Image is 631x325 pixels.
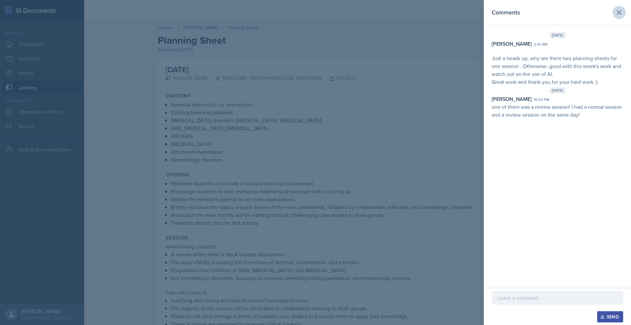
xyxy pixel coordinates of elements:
p: Just a heads up, why are there two planning sheets for one session . Otherwise, good with this we... [492,54,623,78]
div: Send [601,314,619,319]
div: [PERSON_NAME] [492,95,532,103]
div: 10:34 pm [534,97,549,103]
p: one of them was a review session! I had a normal session and a review session on the same day! [492,103,623,119]
button: Send [597,311,623,322]
p: Great work and thank you for your hard work :) [492,78,623,86]
div: 2:14 am [534,41,548,47]
span: [DATE] [549,32,566,38]
h2: Comments [492,8,520,17]
div: [PERSON_NAME] [492,40,532,48]
span: [DATE] [549,87,566,94]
